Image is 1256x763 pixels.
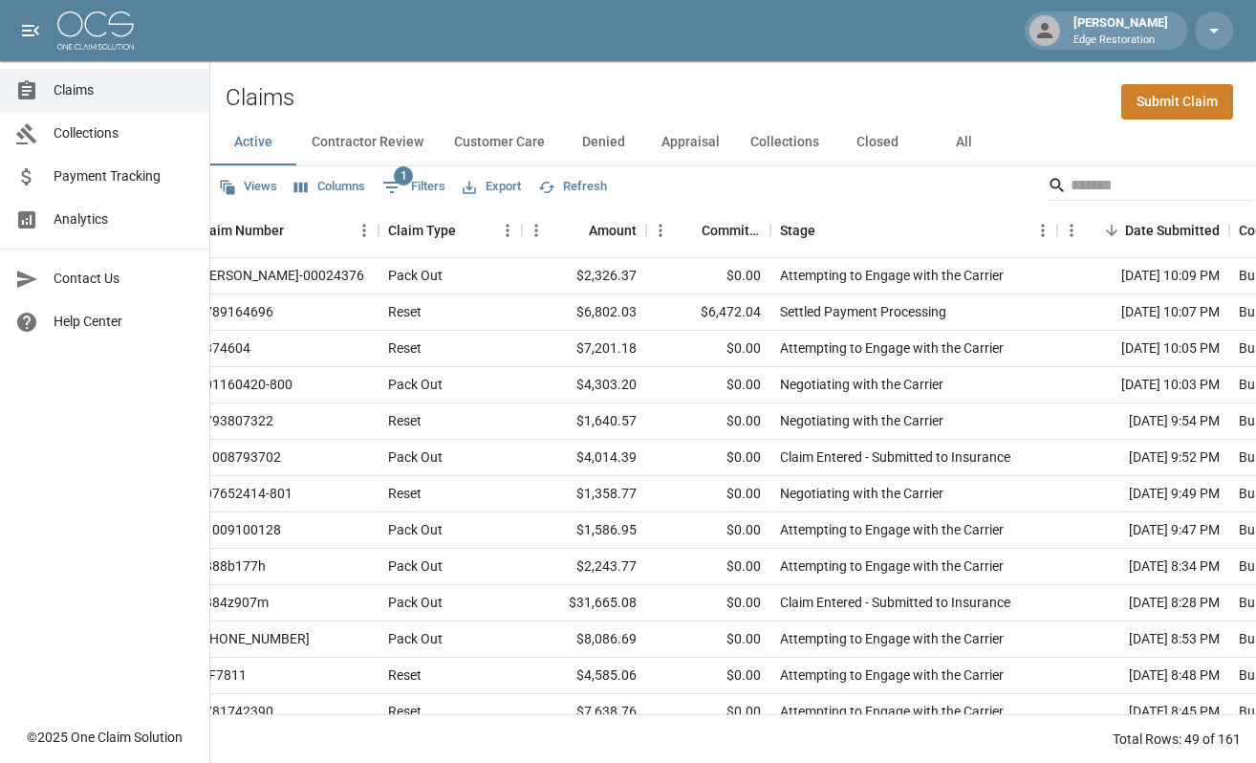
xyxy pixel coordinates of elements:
button: Closed [834,120,920,165]
div: Reset [388,665,422,685]
div: $0.00 [646,694,770,730]
button: Views [214,172,282,202]
div: $0.00 [646,476,770,512]
div: Pack Out [388,375,443,394]
div: 007652414-801 [197,484,292,503]
div: $0.00 [646,512,770,549]
div: $4,014.39 [522,440,646,476]
div: Negotiating with the Carrier [780,375,943,394]
div: Amount [589,204,637,257]
div: [DATE] 10:09 PM [1057,258,1229,294]
a: Submit Claim [1121,84,1233,120]
div: $6,802.03 [522,294,646,331]
span: Help Center [54,312,194,332]
p: Edge Restoration [1073,33,1168,49]
div: Attempting to Engage with the Carrier [780,520,1004,539]
div: Claim Type [379,204,522,257]
div: Reset [388,302,422,321]
div: Attempting to Engage with the Carrier [780,665,1004,685]
div: [DATE] 8:48 PM [1057,658,1229,694]
div: [DATE] 10:07 PM [1057,294,1229,331]
div: $8,086.69 [522,621,646,658]
button: Sort [1098,217,1125,244]
div: Settled Payment Processing [780,302,946,321]
div: [DATE] 9:49 PM [1057,476,1229,512]
span: Claims [54,80,194,100]
div: [DATE] 9:52 PM [1057,440,1229,476]
div: $0.00 [646,403,770,440]
div: Attempting to Engage with the Carrier [780,629,1004,648]
button: Sort [456,217,483,244]
h2: Claims [226,84,294,112]
div: $0.00 [646,258,770,294]
div: Attempting to Engage with the Carrier [780,266,1004,285]
button: Sort [675,217,702,244]
div: [PERSON_NAME] [1066,13,1176,48]
div: Claim Entered - Submitted to Insurance [780,447,1010,467]
div: [DATE] 9:47 PM [1057,512,1229,549]
div: Reset [388,338,422,358]
div: 2888b177h [197,556,266,576]
button: Customer Care [439,120,560,165]
div: $0.00 [646,549,770,585]
div: PRAH-00024376 [197,266,364,285]
div: Total Rows: 49 of 161 [1113,730,1241,749]
div: Date Submitted [1057,204,1229,257]
div: [DATE] 8:34 PM [1057,549,1229,585]
button: Export [458,172,526,202]
div: Claim Number [187,204,379,257]
div: $0.00 [646,585,770,621]
div: $1,640.57 [522,403,646,440]
div: $0.00 [646,658,770,694]
div: $1,586.95 [522,512,646,549]
div: $31,665.08 [522,585,646,621]
div: Claim Type [388,204,456,257]
div: Attempting to Engage with the Carrier [780,702,1004,721]
div: Pack Out [388,266,443,285]
div: $0.00 [646,367,770,403]
div: $0.00 [646,331,770,367]
div: [DATE] 8:28 PM [1057,585,1229,621]
div: Pack Out [388,447,443,467]
div: $2,243.77 [522,549,646,585]
div: © 2025 One Claim Solution [27,728,183,747]
div: Reset [388,484,422,503]
div: Stage [780,204,815,257]
div: Attempting to Engage with the Carrier [780,556,1004,576]
button: Menu [1029,216,1057,245]
span: Analytics [54,209,194,229]
div: Claim Entered - Submitted to Insurance [780,593,1010,612]
div: Search [1048,170,1252,205]
img: ocs-logo-white-transparent.png [57,11,134,50]
button: Sort [815,217,842,244]
div: $1,358.77 [522,476,646,512]
div: Amount [522,204,646,257]
div: 2884z907m [197,593,269,612]
div: $6,472.04 [646,294,770,331]
div: 0781742390 [197,702,273,721]
div: Reset [388,702,422,721]
div: 0874604 [197,338,250,358]
button: Menu [646,216,675,245]
div: $7,638.76 [522,694,646,730]
div: 01008793702 [197,447,281,467]
div: Claim Number [197,204,284,257]
div: 0793807322 [197,411,273,430]
span: Collections [54,123,194,143]
button: Menu [522,216,551,245]
button: Contractor Review [296,120,439,165]
div: 001160420-800 [197,375,292,394]
div: Pack Out [388,629,443,648]
button: All [920,120,1007,165]
span: Contact Us [54,269,194,289]
span: 1 [394,166,413,185]
div: $2,326.37 [522,258,646,294]
div: $0.00 [646,621,770,658]
div: $7,201.18 [522,331,646,367]
div: [DATE] 8:53 PM [1057,621,1229,658]
button: Sort [284,217,311,244]
div: Pack Out [388,556,443,576]
div: Committed Amount [702,204,761,257]
div: I1F7811 [197,665,247,685]
div: Pack Out [388,520,443,539]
